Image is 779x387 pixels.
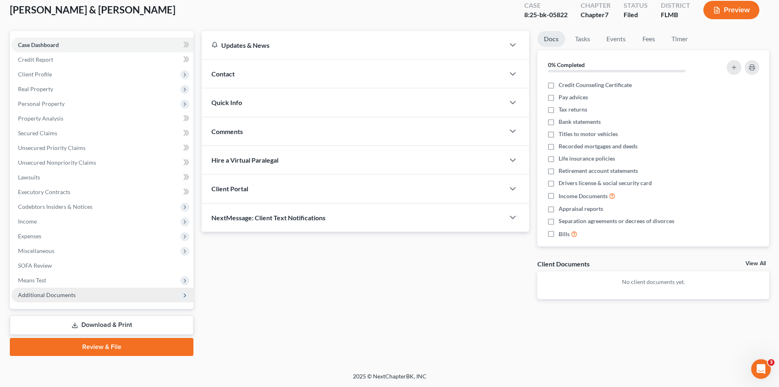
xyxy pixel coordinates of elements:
div: Status [624,1,648,10]
div: Client Documents [537,259,590,268]
div: Case [524,1,568,10]
span: Miscellaneous [18,247,54,254]
div: Filed [624,10,648,20]
span: Expenses [18,233,41,239]
span: 7 [605,11,608,18]
span: Property Analysis [18,115,63,122]
div: FLMB [661,10,690,20]
span: Bank statements [559,118,601,126]
span: Case Dashboard [18,41,59,48]
span: Lawsuits [18,174,40,181]
a: Secured Claims [11,126,193,141]
span: Contact [211,70,235,78]
p: No client documents yet. [544,278,763,286]
a: Events [600,31,632,47]
span: Life insurance policies [559,154,615,163]
span: [PERSON_NAME] & [PERSON_NAME] [10,4,175,16]
div: District [661,1,690,10]
span: Titles to motor vehicles [559,130,618,138]
span: Bills [559,230,570,238]
span: Income [18,218,37,225]
a: Review & File [10,338,193,356]
span: SOFA Review [18,262,52,269]
div: 8:25-bk-05822 [524,10,568,20]
a: Tasks [568,31,597,47]
a: Download & Print [10,315,193,335]
a: Credit Report [11,52,193,67]
span: Credit Counseling Certificate [559,81,632,89]
span: Hire a Virtual Paralegal [211,156,278,164]
span: Unsecured Priority Claims [18,144,85,151]
a: View All [745,261,766,266]
span: Comments [211,128,243,135]
a: Executory Contracts [11,185,193,199]
span: Tax returns [559,105,587,114]
div: Updates & News [211,41,495,49]
button: Preview [703,1,759,19]
span: Additional Documents [18,291,76,298]
span: Drivers license & social security card [559,179,652,187]
span: Unsecured Nonpriority Claims [18,159,96,166]
span: Pay advices [559,93,588,101]
a: Case Dashboard [11,38,193,52]
span: Quick Info [211,98,242,106]
a: SOFA Review [11,258,193,273]
div: Chapter [581,10,611,20]
a: Fees [635,31,662,47]
span: Client Profile [18,71,52,78]
div: 2025 © NextChapterBK, INC [157,372,623,387]
a: Unsecured Nonpriority Claims [11,155,193,170]
span: Secured Claims [18,130,57,136]
strong: 0% Completed [548,61,585,68]
span: Recorded mortgages and deeds [559,142,638,150]
a: Unsecured Priority Claims [11,141,193,155]
span: Personal Property [18,100,65,107]
span: Income Documents [559,192,608,200]
span: Appraisal reports [559,205,603,213]
a: Docs [537,31,565,47]
span: Credit Report [18,56,53,63]
a: Timer [665,31,694,47]
span: Codebtors Insiders & Notices [18,203,92,210]
iframe: Intercom live chat [751,359,771,379]
span: Client Portal [211,185,248,192]
span: Means Test [18,277,46,284]
span: Real Property [18,85,53,92]
span: 3 [768,359,775,366]
div: Chapter [581,1,611,10]
a: Lawsuits [11,170,193,185]
span: Separation agreements or decrees of divorces [559,217,674,225]
span: Executory Contracts [18,188,70,195]
span: NextMessage: Client Text Notifications [211,214,326,221]
span: Retirement account statements [559,167,638,175]
a: Property Analysis [11,111,193,126]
